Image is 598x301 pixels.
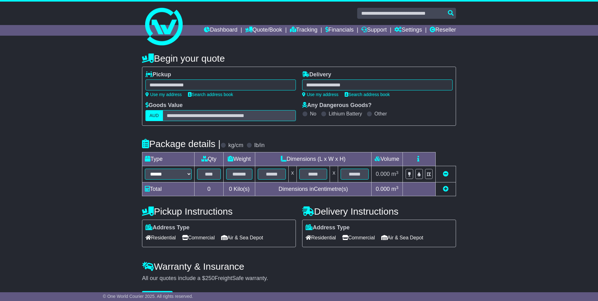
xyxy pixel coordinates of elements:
td: Volume [371,152,403,166]
a: Search address book [188,92,233,97]
td: x [288,166,296,182]
h4: Pickup Instructions [142,206,296,217]
td: Total [142,182,195,196]
td: x [330,166,338,182]
label: kg/cm [228,142,243,149]
td: Dimensions (L x W x H) [255,152,371,166]
span: © One World Courier 2025. All rights reserved. [103,294,193,299]
a: Search address book [345,92,390,97]
a: Add new item [443,186,448,192]
span: Residential [306,233,336,242]
td: Qty [195,152,224,166]
span: 0.000 [376,171,390,177]
label: Delivery [302,71,331,78]
span: Air & Sea Depot [381,233,423,242]
a: Quote/Book [245,25,282,36]
sup: 3 [396,185,398,190]
span: 0.000 [376,186,390,192]
h4: Warranty & Insurance [142,261,456,272]
td: Dimensions in Centimetre(s) [255,182,371,196]
td: Type [142,152,195,166]
label: Address Type [145,224,190,231]
span: 0 [229,186,232,192]
span: m [391,186,398,192]
h4: Begin your quote [142,53,456,64]
label: Lithium Battery [329,111,362,117]
span: m [391,171,398,177]
sup: 3 [396,170,398,175]
label: No [310,111,316,117]
label: Goods Value [145,102,183,109]
h4: Delivery Instructions [302,206,456,217]
span: Commercial [342,233,375,242]
label: AUD [145,110,163,121]
a: Reseller [430,25,456,36]
span: 250 [205,275,215,281]
label: Address Type [306,224,350,231]
a: Settings [394,25,422,36]
td: 0 [195,182,224,196]
span: Air & Sea Depot [221,233,263,242]
a: Tracking [290,25,317,36]
td: Weight [224,152,255,166]
label: Other [374,111,387,117]
a: Use my address [145,92,182,97]
label: lb/in [254,142,265,149]
a: Remove this item [443,171,448,177]
td: Kilo(s) [224,182,255,196]
div: All our quotes include a $ FreightSafe warranty. [142,275,456,282]
a: Use my address [302,92,338,97]
label: Pickup [145,71,171,78]
span: Commercial [182,233,215,242]
a: Financials [325,25,354,36]
a: Support [361,25,387,36]
label: Any Dangerous Goods? [302,102,372,109]
h4: Package details | [142,139,220,149]
span: Residential [145,233,176,242]
a: Dashboard [204,25,237,36]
